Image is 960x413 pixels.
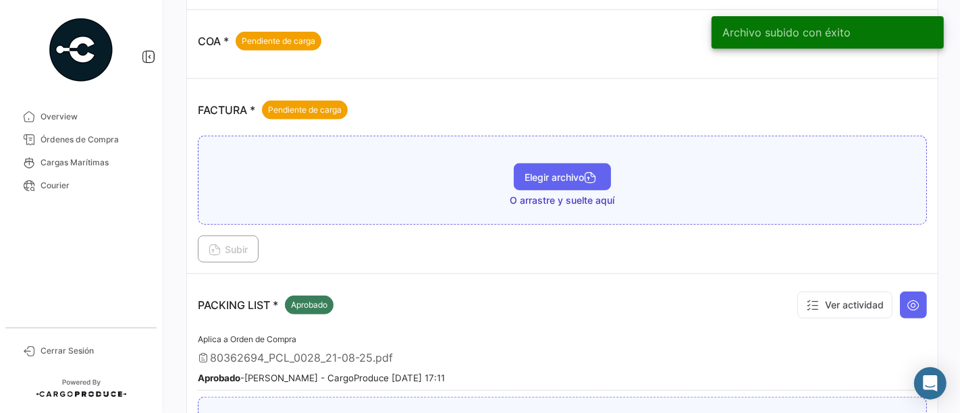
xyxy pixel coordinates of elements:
button: Elegir archivo [514,163,611,190]
img: powered-by.png [47,16,115,84]
a: Cargas Marítimas [11,151,151,174]
span: Cerrar Sesión [41,345,146,357]
span: Órdenes de Compra [41,134,146,146]
span: O arrastre y suelte aquí [510,194,615,207]
p: COA * [198,32,321,51]
span: Courier [41,180,146,192]
b: Aprobado [198,373,240,383]
small: - [PERSON_NAME] - CargoProduce [DATE] 17:11 [198,373,445,383]
button: Subir [198,236,259,263]
button: Ver actividad [797,292,892,319]
span: Subir [209,244,248,255]
span: 80362694_PCL_0028_21-08-25.pdf [210,351,393,364]
span: Pendiente de carga [268,104,342,116]
span: Overview [41,111,146,123]
span: Archivo subido con éxito [722,26,851,39]
p: PACKING LIST * [198,296,334,314]
p: FACTURA * [198,101,348,119]
a: Overview [11,105,151,128]
a: Courier [11,174,151,197]
div: Abrir Intercom Messenger [914,367,946,400]
span: Aprobado [291,299,327,311]
span: Elegir archivo [525,171,600,183]
span: Cargas Marítimas [41,157,146,169]
a: Órdenes de Compra [11,128,151,151]
span: Aplica a Orden de Compra [198,334,296,344]
span: Pendiente de carga [242,35,315,47]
